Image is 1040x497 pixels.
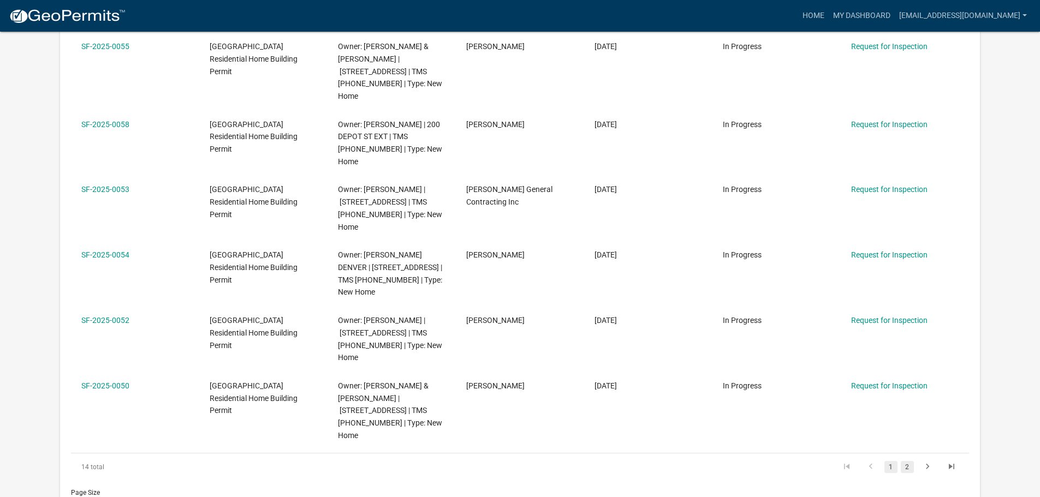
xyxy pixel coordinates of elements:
[81,381,129,390] a: SF-2025-0050
[851,316,928,325] a: Request for Inspection
[595,42,617,51] span: 03/28/2025
[723,185,762,194] span: In Progress
[466,250,525,259] span: MARTIN OVERHOLT
[901,461,914,473] a: 2
[595,120,617,129] span: 03/26/2025
[851,250,928,259] a: Request for Inspection
[883,458,899,476] li: page 1
[210,185,298,219] span: Abbeville County Residential Home Building Permit
[210,42,298,76] span: Abbeville County Residential Home Building Permit
[466,185,552,206] span: Sommers General Contracting Inc
[81,42,129,51] a: SF-2025-0055
[595,185,617,194] span: 03/26/2025
[851,381,928,390] a: Request for Inspection
[595,250,617,259] span: 03/26/2025
[81,185,129,194] a: SF-2025-0053
[210,120,298,154] span: Abbeville County Residential Home Building Permit
[338,120,442,166] span: Owner: ALLEN WILLIAM MURRAY | 200 DEPOT ST EXT | TMS 034-00-00-095 | Type: New Home
[338,316,442,362] span: Owner: MATTESON RANDY | 123 HWY 72 E | TMS 110-00-00-003 | Type: New Home
[466,42,525,51] span: Charlene Silva
[899,458,916,476] li: page 2
[723,381,762,390] span: In Progress
[829,5,895,26] a: My Dashboard
[81,316,129,325] a: SF-2025-0052
[917,461,938,473] a: go to next page
[851,185,928,194] a: Request for Inspection
[81,120,129,129] a: SF-2025-0058
[466,316,525,325] span: Randy
[595,381,617,390] span: 03/20/2025
[81,250,129,259] a: SF-2025-0054
[723,120,762,129] span: In Progress
[466,120,525,129] span: Cindy Cordell
[798,5,829,26] a: Home
[338,250,442,296] span: Owner: SCHWARTZ DENVER | 690 HWY 185 S | TMS 051-00-00-072 | Type: New Home
[210,316,298,350] span: Abbeville County Residential Home Building Permit
[895,5,1031,26] a: [EMAIL_ADDRESS][DOMAIN_NAME]
[851,120,928,129] a: Request for Inspection
[723,42,762,51] span: In Progress
[860,461,881,473] a: go to previous page
[941,461,962,473] a: go to last page
[851,42,928,51] a: Request for Inspection
[723,316,762,325] span: In Progress
[836,461,857,473] a: go to first page
[338,381,442,440] span: Owner: JEFFERIES BRETT & ANNA | 200 MT OLIVE CHURCH RD | TMS 096-00-00-376 | Type: New Home
[723,250,762,259] span: In Progress
[466,381,525,390] span: Jonah Stone
[338,185,442,231] span: Owner: STOLL BRADLEY | 250 COLD SPRINGS CENTER RD | TMS 070-00-00-134 | Type: New Home
[595,316,617,325] span: 03/25/2025
[338,42,442,100] span: Owner: PAYNE LYNDAL S. & CHERYL | 46 CREEKPOINT DR | TMS 054-00-01-060 | Type: New Home
[71,453,248,481] div: 14 total
[210,381,298,415] span: Abbeville County Residential Home Building Permit
[210,250,298,284] span: Abbeville County Residential Home Building Permit
[884,461,898,473] a: 1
